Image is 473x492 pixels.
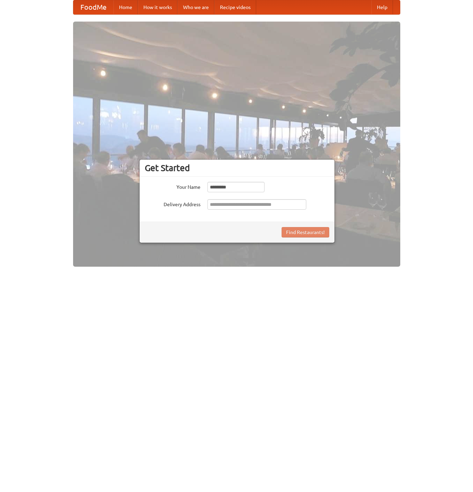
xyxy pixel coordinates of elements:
[138,0,178,14] a: How it works
[145,199,200,208] label: Delivery Address
[113,0,138,14] a: Home
[371,0,393,14] a: Help
[145,163,329,173] h3: Get Started
[73,0,113,14] a: FoodMe
[145,182,200,191] label: Your Name
[214,0,256,14] a: Recipe videos
[178,0,214,14] a: Who we are
[282,227,329,237] button: Find Restaurants!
